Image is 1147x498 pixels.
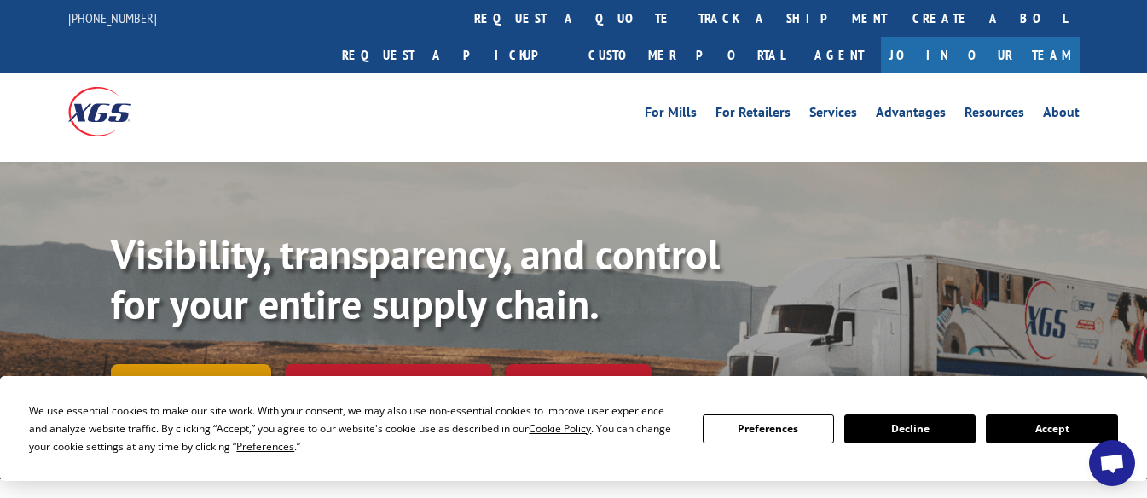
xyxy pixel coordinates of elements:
a: For Mills [645,106,697,124]
a: About [1043,106,1080,124]
a: [PHONE_NUMBER] [68,9,157,26]
a: Request a pickup [329,37,576,73]
div: Open chat [1089,440,1135,486]
a: Calculate transit time [285,364,492,401]
a: Agent [797,37,881,73]
a: Customer Portal [576,37,797,73]
span: Cookie Policy [529,421,591,436]
button: Preferences [703,414,834,443]
b: Visibility, transparency, and control for your entire supply chain. [111,228,720,330]
a: Services [809,106,857,124]
a: For Retailers [715,106,791,124]
a: Advantages [876,106,946,124]
a: XGS ASSISTANT [506,364,652,401]
div: We use essential cookies to make our site work. With your consent, we may also use non-essential ... [29,402,681,455]
button: Accept [986,414,1117,443]
a: Join Our Team [881,37,1080,73]
a: Track shipment [111,364,271,400]
span: Preferences [236,439,294,454]
button: Decline [844,414,976,443]
a: Resources [965,106,1024,124]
